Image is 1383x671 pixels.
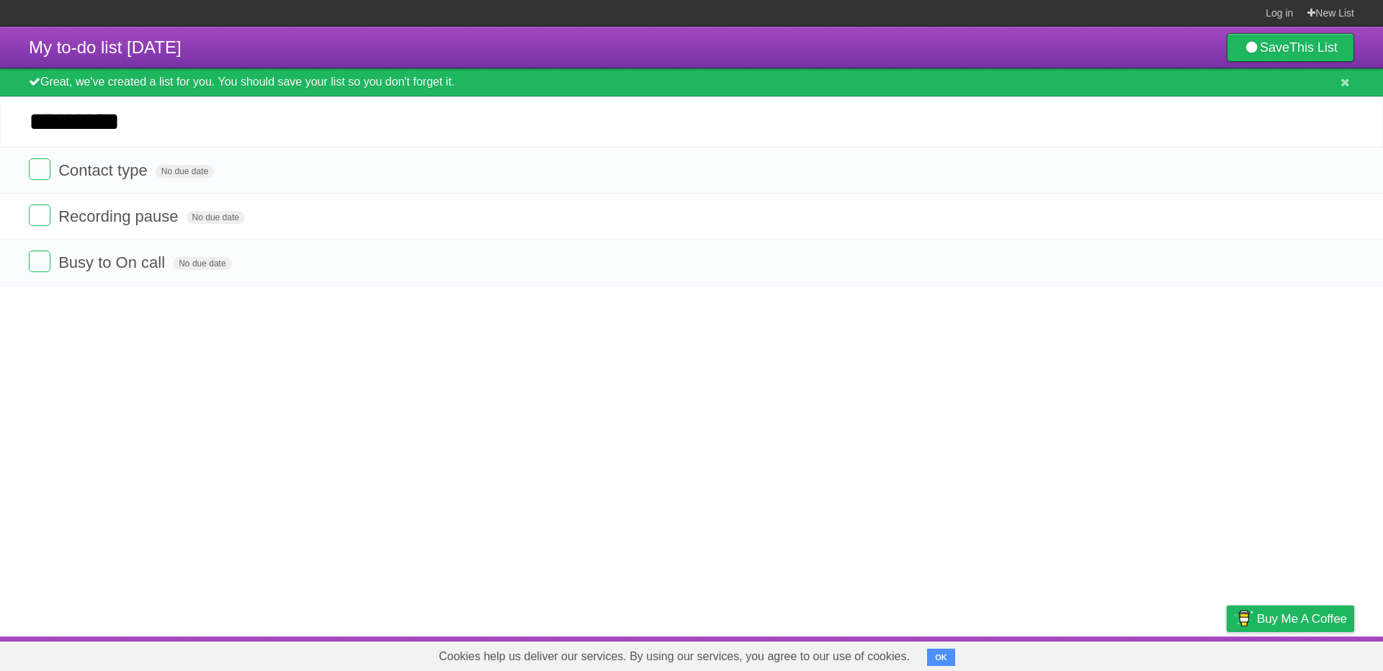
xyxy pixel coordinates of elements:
[29,37,182,57] span: My to-do list [DATE]
[29,158,50,180] label: Done
[1208,640,1245,667] a: Privacy
[1234,606,1253,631] img: Buy me a coffee
[424,642,924,671] span: Cookies help us deliver our services. By using our services, you agree to our use of cookies.
[1083,640,1141,667] a: Developers
[1257,606,1347,631] span: Buy me a coffee
[58,253,169,271] span: Busy to On call
[1227,605,1354,632] a: Buy me a coffee
[1289,40,1338,55] b: This List
[927,649,955,666] button: OK
[1159,640,1191,667] a: Terms
[29,204,50,226] label: Done
[187,211,245,224] span: No due date
[1227,33,1354,62] a: SaveThis List
[1035,640,1065,667] a: About
[58,207,182,225] span: Recording pause
[173,257,231,270] span: No due date
[29,251,50,272] label: Done
[1263,640,1354,667] a: Suggest a feature
[156,165,214,178] span: No due date
[58,161,151,179] span: Contact type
